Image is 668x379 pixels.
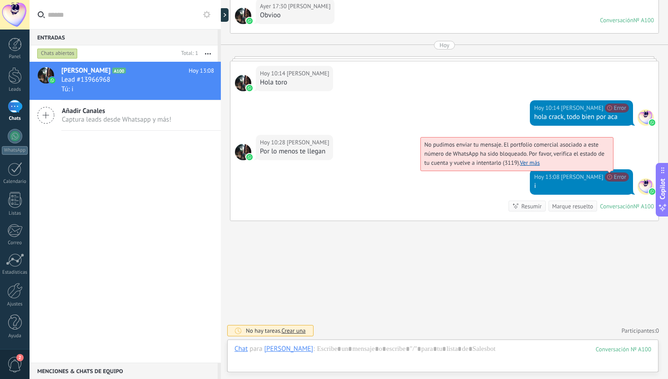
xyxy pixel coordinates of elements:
[2,270,28,276] div: Estadísticas
[30,363,218,379] div: Menciones & Chats de equipo
[424,141,604,167] span: No pudimos enviar tu mensaje. El portfolio comercial asociado a este número de WhatsApp ha sido b...
[219,8,229,22] div: Mostrar
[112,68,125,74] span: A100
[30,62,221,100] a: avataricon[PERSON_NAME]A100Hoy 13:08Lead #13966968Tú: i
[638,178,654,195] span: Amir Sharif Rophail
[2,240,28,246] div: Correo
[534,182,629,191] div: i
[249,345,262,354] span: para
[2,211,28,217] div: Listas
[260,78,329,87] div: Hola toro
[264,345,313,353] div: Amir Rophail
[605,103,629,113] span: Error
[16,354,24,361] span: 2
[600,202,633,210] div: Conversación
[287,69,329,78] span: Amir Rophail
[288,2,330,11] span: Amir Rophail
[534,103,561,113] div: Hoy 10:14
[552,202,593,211] div: Marque resuelto
[246,327,306,335] div: No hay tareas.
[246,18,253,24] img: waba.svg
[235,75,251,91] span: Amir Rophail
[246,85,253,91] img: waba.svg
[638,109,654,126] span: Amir Sharif Rophail
[260,138,287,147] div: Hoy 10:28
[178,49,198,58] div: Total: 1
[2,54,28,60] div: Panel
[235,144,251,160] span: Amir Rophail
[520,159,540,167] a: Ver más
[622,327,659,335] a: Participantes:0
[30,29,218,45] div: Entradas
[260,69,287,78] div: Hoy 10:14
[281,327,305,335] span: Crear una
[656,327,659,335] span: 0
[61,85,74,94] span: Tú: i
[521,202,542,211] div: Resumir
[260,147,329,156] div: Por lo menos te llegan
[2,301,28,307] div: Ajustes
[2,179,28,185] div: Calendario
[2,333,28,339] div: Ayuda
[62,107,171,115] span: Añadir Canales
[246,154,253,160] img: waba.svg
[633,16,654,24] div: № A100
[2,87,28,93] div: Leads
[189,66,214,75] span: Hoy 13:08
[49,77,55,84] img: icon
[235,8,251,24] span: Amir Rophail
[2,146,28,155] div: WhatsApp
[260,2,288,11] div: Ayer 17:30
[37,48,78,59] div: Chats abiertos
[600,16,633,24] div: Conversación
[260,11,330,20] div: Obvioo
[633,202,654,210] div: № A100
[439,41,449,49] div: Hoy
[534,113,629,122] div: hola crack, todo bien por aca
[649,188,655,195] img: waba.svg
[61,75,110,84] span: Lead #13966968
[62,115,171,124] span: Captura leads desde Whatsapp y más!
[658,178,667,199] span: Copilot
[287,138,329,147] span: Amir Rophail
[596,345,651,353] div: 100
[561,103,603,113] span: Amir Sharif Rophail (Oficina de Venta)
[313,345,314,354] span: :
[649,119,655,126] img: waba.svg
[2,116,28,122] div: Chats
[61,66,110,75] span: [PERSON_NAME]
